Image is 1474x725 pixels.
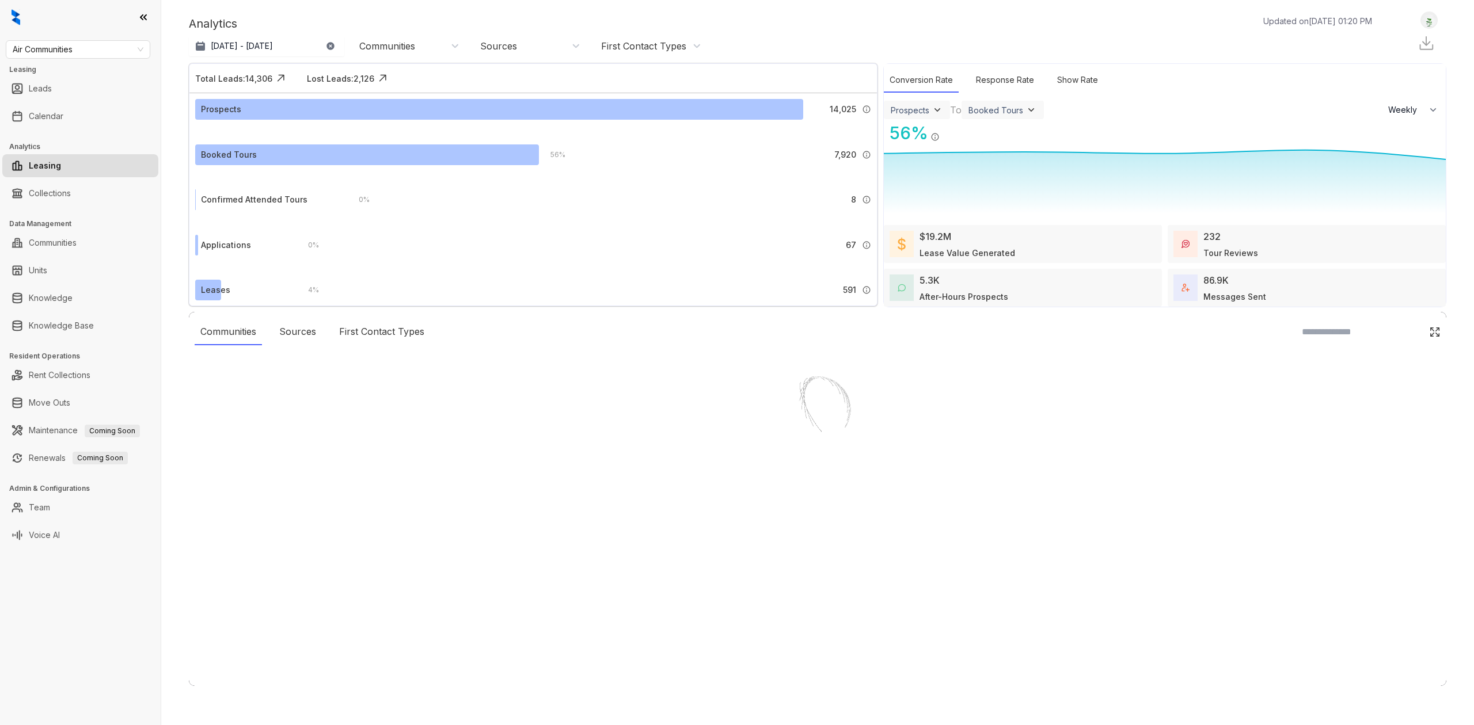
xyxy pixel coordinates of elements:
[1381,100,1446,120] button: Weekly
[920,273,940,287] div: 5.3K
[85,425,140,437] span: Coming Soon
[968,105,1023,115] div: Booked Tours
[189,36,344,56] button: [DATE] - [DATE]
[29,77,52,100] a: Leads
[1182,284,1190,292] img: TotalFum
[1203,230,1221,243] div: 232
[1051,68,1104,93] div: Show Rate
[1421,14,1437,26] img: UserAvatar
[1429,326,1441,338] img: Click Icon
[601,40,686,52] div: First Contact Types
[2,447,158,470] li: Renewals
[29,259,47,282] a: Units
[29,314,94,337] a: Knowledge Base
[73,452,128,464] span: Coming Soon
[2,231,158,254] li: Communities
[2,496,158,519] li: Team
[195,319,262,345] div: Communities
[12,9,20,25] img: logo
[2,182,158,205] li: Collections
[920,291,1008,303] div: After-Hours Prospects
[359,40,415,52] div: Communities
[480,40,517,52] div: Sources
[891,105,929,115] div: Prospects
[195,72,272,85] div: Total Leads: 14,306
[539,148,565,161] div: 56 %
[29,154,61,177] a: Leasing
[201,148,257,161] div: Booked Tours
[29,391,70,414] a: Move Outs
[29,182,71,205] a: Collections
[1025,104,1037,116] img: ViewFilterArrow
[29,231,77,254] a: Communities
[843,284,856,296] span: 591
[760,352,875,467] img: Loader
[862,150,871,159] img: Info
[898,237,906,251] img: LeaseValue
[1263,15,1372,27] p: Updated on [DATE] 01:20 PM
[374,70,392,87] img: Click Icon
[2,524,158,547] li: Voice AI
[2,391,158,414] li: Move Outs
[272,70,290,87] img: Click Icon
[9,351,161,361] h3: Resident Operations
[333,319,430,345] div: First Contact Types
[2,105,158,128] li: Calendar
[2,419,158,442] li: Maintenance
[862,285,871,295] img: Info
[1203,273,1229,287] div: 86.9K
[851,193,856,206] span: 8
[29,496,50,519] a: Team
[930,132,940,142] img: Info
[2,154,158,177] li: Leasing
[201,284,230,296] div: Leases
[884,68,959,93] div: Conversion Rate
[211,40,273,52] p: [DATE] - [DATE]
[9,64,161,75] h3: Leasing
[862,105,871,114] img: Info
[884,120,928,146] div: 56 %
[297,239,319,251] div: 0 %
[1203,247,1258,259] div: Tour Reviews
[201,193,307,206] div: Confirmed Attended Tours
[297,284,319,296] div: 4 %
[29,105,63,128] a: Calendar
[2,259,158,282] li: Units
[307,72,374,85] div: Lost Leads: 2,126
[1405,327,1415,337] img: SearchIcon
[1418,35,1435,52] img: Download
[950,103,962,117] div: To
[273,319,322,345] div: Sources
[9,483,161,494] h3: Admin & Configurations
[797,467,838,479] div: Loading...
[970,68,1040,93] div: Response Rate
[347,193,370,206] div: 0 %
[9,219,161,229] h3: Data Management
[2,314,158,337] li: Knowledge Base
[920,230,951,243] div: $19.2M
[1203,291,1266,303] div: Messages Sent
[1182,240,1190,248] img: TourReviews
[13,41,143,58] span: Air Communities
[932,104,943,116] img: ViewFilterArrow
[29,524,60,547] a: Voice AI
[29,447,128,470] a: RenewalsComing Soon
[2,364,158,387] li: Rent Collections
[940,122,957,139] img: Click Icon
[189,15,237,32] p: Analytics
[898,284,906,292] img: AfterHoursConversations
[201,103,241,116] div: Prospects
[834,148,856,161] span: 7,920
[830,103,856,116] span: 14,025
[846,239,856,251] span: 67
[29,364,90,387] a: Rent Collections
[9,142,161,152] h3: Analytics
[2,287,158,310] li: Knowledge
[201,239,251,251] div: Applications
[862,195,871,204] img: Info
[2,77,158,100] li: Leads
[862,241,871,250] img: Info
[1388,104,1423,116] span: Weekly
[29,287,73,310] a: Knowledge
[920,247,1015,259] div: Lease Value Generated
